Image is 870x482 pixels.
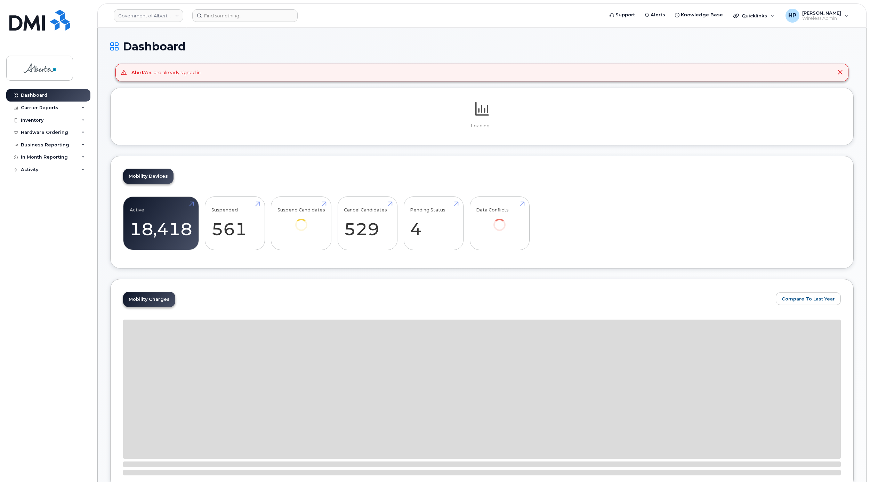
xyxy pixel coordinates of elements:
a: Suspend Candidates [277,200,325,240]
span: Compare To Last Year [782,296,835,302]
h1: Dashboard [110,40,854,53]
a: Cancel Candidates 529 [344,200,391,246]
a: Mobility Devices [123,169,174,184]
p: Loading... [123,123,841,129]
a: Suspended 561 [211,200,258,246]
a: Pending Status 4 [410,200,457,246]
strong: Alert [131,70,144,75]
button: Compare To Last Year [776,292,841,305]
a: Active 18,418 [130,200,192,246]
a: Data Conflicts [476,200,523,240]
a: Mobility Charges [123,292,175,307]
div: You are already signed in. [131,69,202,76]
